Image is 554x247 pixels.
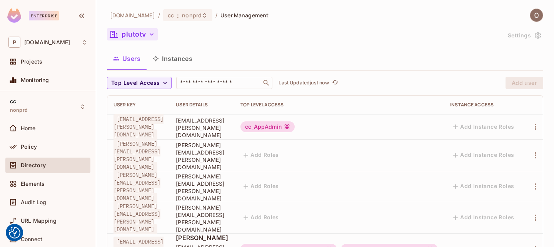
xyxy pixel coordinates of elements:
[29,11,59,20] div: Enterprise
[107,77,172,89] button: Top Level Access
[8,37,20,48] span: P
[450,180,517,193] button: Add Instance Roles
[158,12,160,19] li: /
[9,227,20,239] img: Revisit consent button
[111,78,160,88] span: Top Level Access
[530,9,543,22] img: Oleksii Polianskyi
[107,49,147,68] button: Users
[176,234,228,242] span: [PERSON_NAME]
[113,170,160,203] span: [PERSON_NAME][EMAIL_ADDRESS][PERSON_NAME][DOMAIN_NAME]
[147,49,199,68] button: Instances
[220,12,269,19] span: User Management
[21,236,42,242] span: Connect
[332,79,339,87] span: refresh
[113,201,160,234] span: [PERSON_NAME][EMAIL_ADDRESS][PERSON_NAME][DOMAIN_NAME]
[113,102,164,108] div: User Key
[113,114,164,139] span: [EMAIL_ADDRESS][PERSON_NAME][DOMAIN_NAME]
[9,227,20,239] button: Consent Preferences
[506,77,543,89] button: Add user
[330,78,340,87] button: refresh
[21,77,49,83] span: Monitoring
[240,121,295,132] div: cc_AppAdmin
[505,29,543,42] button: Settings
[113,139,160,172] span: [PERSON_NAME][EMAIL_ADDRESS][PERSON_NAME][DOMAIN_NAME]
[176,102,228,108] div: User Details
[215,12,217,19] li: /
[10,107,28,113] span: nonprd
[279,80,329,86] p: Last Updated just now
[176,204,228,233] span: [PERSON_NAME][EMAIL_ADDRESS][PERSON_NAME][DOMAIN_NAME]
[450,149,517,161] button: Add Instance Roles
[176,141,228,171] span: [PERSON_NAME][EMAIL_ADDRESS][PERSON_NAME][DOMAIN_NAME]
[21,59,42,65] span: Projects
[240,149,282,161] button: Add Roles
[24,39,70,45] span: Workspace: pluto.tv
[176,117,228,139] span: [EMAIL_ADDRESS][PERSON_NAME][DOMAIN_NAME]
[107,28,158,40] button: plutotv
[176,173,228,202] span: [PERSON_NAME][EMAIL_ADDRESS][PERSON_NAME][DOMAIN_NAME]
[450,102,517,108] div: Instance Access
[450,212,517,224] button: Add Instance Roles
[21,199,46,205] span: Audit Log
[168,12,174,19] span: cc
[240,102,438,108] div: Top Level Access
[21,144,37,150] span: Policy
[240,212,282,224] button: Add Roles
[21,162,46,168] span: Directory
[7,8,21,23] img: SReyMgAAAABJRU5ErkJggg==
[240,180,282,193] button: Add Roles
[21,218,57,224] span: URL Mapping
[21,125,36,131] span: Home
[110,12,155,19] span: the active workspace
[177,12,179,18] span: :
[182,12,202,19] span: nonprd
[10,98,16,104] span: cc
[450,121,517,133] button: Add Instance Roles
[329,78,340,87] span: Click to refresh data
[21,181,45,187] span: Elements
